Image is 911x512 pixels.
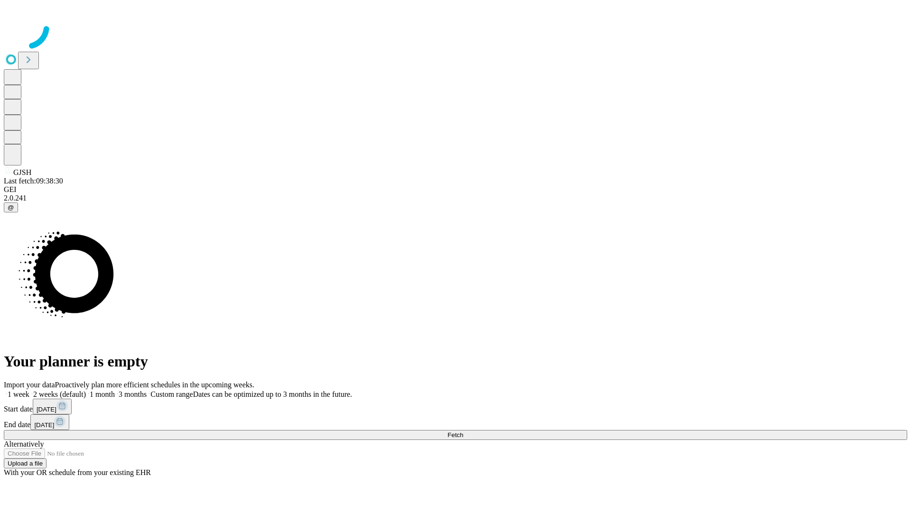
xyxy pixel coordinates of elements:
[34,421,54,429] span: [DATE]
[4,194,907,202] div: 2.0.241
[4,414,907,430] div: End date
[90,390,115,398] span: 1 month
[193,390,352,398] span: Dates can be optimized up to 3 months in the future.
[4,399,907,414] div: Start date
[4,468,151,476] span: With your OR schedule from your existing EHR
[150,390,193,398] span: Custom range
[13,168,31,176] span: GJSH
[8,390,29,398] span: 1 week
[55,381,254,389] span: Proactively plan more efficient schedules in the upcoming weeks.
[4,177,63,185] span: Last fetch: 09:38:30
[4,381,55,389] span: Import your data
[4,430,907,440] button: Fetch
[33,399,72,414] button: [DATE]
[33,390,86,398] span: 2 weeks (default)
[4,353,907,370] h1: Your planner is empty
[447,431,463,439] span: Fetch
[4,185,907,194] div: GEI
[4,202,18,212] button: @
[4,440,44,448] span: Alternatively
[119,390,147,398] span: 3 months
[37,406,56,413] span: [DATE]
[30,414,69,430] button: [DATE]
[4,458,46,468] button: Upload a file
[8,204,14,211] span: @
